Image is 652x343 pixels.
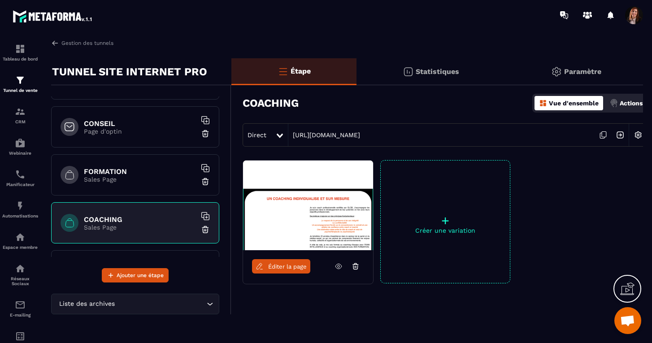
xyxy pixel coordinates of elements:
[201,225,210,234] img: trash
[549,100,599,107] p: Vue d'ensemble
[2,162,38,194] a: schedulerschedulerPlanificateur
[15,263,26,274] img: social-network
[2,56,38,61] p: Tableau de bord
[84,128,196,135] p: Page d'optin
[15,43,26,54] img: formation
[620,100,643,107] p: Actions
[84,224,196,231] p: Sales Page
[15,106,26,117] img: formation
[2,151,38,156] p: Webinaire
[13,8,93,24] img: logo
[614,307,641,334] a: Ouvrir le chat
[2,293,38,324] a: emailemailE-mailing
[2,213,38,218] p: Automatisations
[630,126,647,143] img: setting-w.858f3a88.svg
[252,259,310,274] a: Éditer la page
[15,200,26,211] img: automations
[243,97,299,109] h3: COACHING
[564,67,601,76] p: Paramètre
[15,232,26,243] img: automations
[2,245,38,250] p: Espace membre
[201,177,210,186] img: trash
[2,131,38,162] a: automationsautomationsWebinaire
[416,67,459,76] p: Statistiques
[248,131,266,139] span: Direct
[2,37,38,68] a: formationformationTableau de bord
[117,271,164,280] span: Ajouter une étape
[15,75,26,86] img: formation
[610,99,618,107] img: actions.d6e523a2.png
[268,263,307,270] span: Éditer la page
[539,99,547,107] img: dashboard-orange.40269519.svg
[2,182,38,187] p: Planificateur
[15,169,26,180] img: scheduler
[51,39,113,47] a: Gestion des tunnels
[2,68,38,100] a: formationformationTunnel de vente
[15,300,26,310] img: email
[84,176,196,183] p: Sales Page
[2,194,38,225] a: automationsautomationsAutomatisations
[2,276,38,286] p: Réseaux Sociaux
[2,256,38,293] a: social-networksocial-networkRéseaux Sociaux
[288,131,360,139] a: [URL][DOMAIN_NAME]
[2,119,38,124] p: CRM
[278,66,288,77] img: bars-o.4a397970.svg
[243,161,373,250] img: image
[381,227,510,234] p: Créer une variation
[102,268,169,282] button: Ajouter une étape
[84,167,196,176] h6: FORMATION
[117,299,204,309] input: Search for option
[2,100,38,131] a: formationformationCRM
[2,88,38,93] p: Tunnel de vente
[2,313,38,317] p: E-mailing
[2,225,38,256] a: automationsautomationsEspace membre
[15,331,26,342] img: accountant
[57,299,117,309] span: Liste des archives
[612,126,629,143] img: arrow-next.bcc2205e.svg
[15,138,26,148] img: automations
[51,294,219,314] div: Search for option
[84,215,196,224] h6: COACHING
[291,67,311,75] p: Étape
[381,214,510,227] p: +
[403,66,413,77] img: stats.20deebd0.svg
[51,39,59,47] img: arrow
[551,66,562,77] img: setting-gr.5f69749f.svg
[84,119,196,128] h6: CONSEIL
[201,129,210,138] img: trash
[52,63,207,81] p: TUNNEL SITE INTERNET PRO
